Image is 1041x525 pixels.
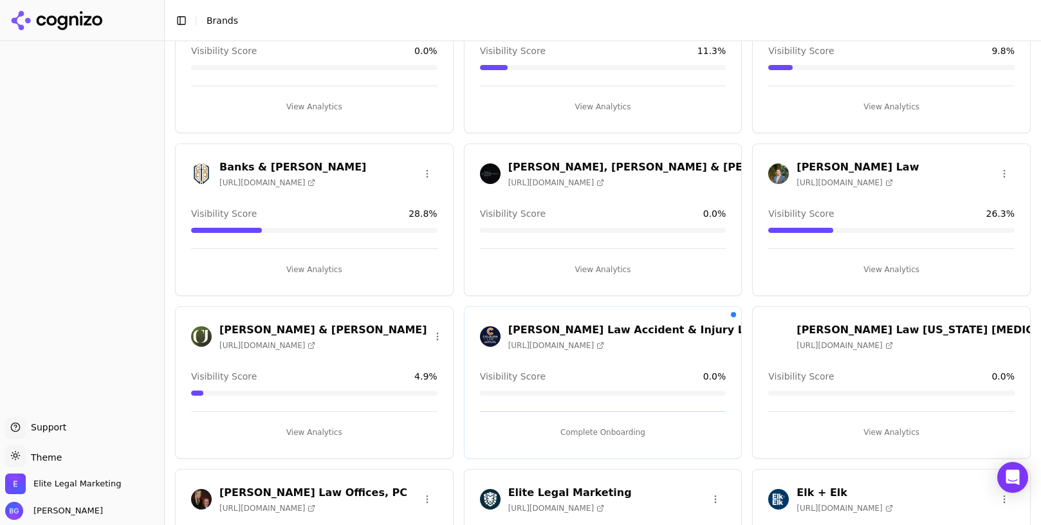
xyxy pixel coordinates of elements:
h3: [PERSON_NAME] & [PERSON_NAME] [219,322,427,338]
h3: [PERSON_NAME], [PERSON_NAME] & [PERSON_NAME] Law Office [508,160,883,175]
button: View Analytics [480,259,726,280]
span: Visibility Score [768,207,834,220]
span: [URL][DOMAIN_NAME] [508,340,604,351]
img: Bishop, Del Vecchio & Beeks Law Office [480,163,501,184]
span: Support [26,421,66,434]
span: [URL][DOMAIN_NAME] [219,503,315,513]
button: Open user button [5,502,103,520]
button: Open organization switcher [5,474,121,494]
img: Elk + Elk [768,489,789,510]
img: Colburn Law Washington Dog Bite [768,326,789,347]
span: Brands [207,15,238,26]
h3: Banks & [PERSON_NAME] [219,160,366,175]
span: [URL][DOMAIN_NAME] [797,178,892,188]
img: Elite Legal Marketing [5,474,26,494]
h3: [PERSON_NAME] Law Offices, PC [219,485,407,501]
button: View Analytics [768,97,1015,117]
span: Visibility Score [191,370,257,383]
img: Cohen & Jaffe [191,326,212,347]
span: 0.0 % [991,370,1015,383]
span: Visibility Score [480,370,546,383]
span: Visibility Score [480,44,546,57]
img: Crossman Law Offices, PC [191,489,212,510]
div: Open Intercom Messenger [997,462,1028,493]
span: [URL][DOMAIN_NAME] [219,178,315,188]
span: Visibility Score [191,44,257,57]
span: 28.8 % [409,207,437,220]
button: View Analytics [480,97,726,117]
h3: [PERSON_NAME] Law [797,160,919,175]
span: [URL][DOMAIN_NAME] [508,178,604,188]
nav: breadcrumb [207,14,238,27]
span: 0.0 % [414,44,438,57]
h3: Elk + Elk [797,485,892,501]
button: Complete Onboarding [480,422,726,443]
span: 0.0 % [703,370,726,383]
img: Colburn Law Accident & Injury Lawyers [480,326,501,347]
img: Cannon Law [768,163,789,184]
span: 11.3 % [697,44,726,57]
img: Brian Gomez [5,502,23,520]
h3: [PERSON_NAME] Law Accident & Injury Lawyers [508,322,786,338]
span: 0.0 % [703,207,726,220]
span: [URL][DOMAIN_NAME] [219,340,315,351]
span: Visibility Score [768,44,834,57]
button: View Analytics [191,259,438,280]
button: View Analytics [191,422,438,443]
span: [PERSON_NAME] [28,505,103,517]
span: [URL][DOMAIN_NAME] [797,503,892,513]
span: Visibility Score [480,207,546,220]
button: View Analytics [768,259,1015,280]
span: 9.8 % [991,44,1015,57]
img: Elite Legal Marketing [480,489,501,510]
span: Theme [26,452,62,463]
span: Visibility Score [191,207,257,220]
button: View Analytics [191,97,438,117]
span: Elite Legal Marketing [33,478,121,490]
img: Banks & Brower [191,163,212,184]
h3: Elite Legal Marketing [508,485,632,501]
span: Visibility Score [768,370,834,383]
span: 4.9 % [414,370,438,383]
span: 26.3 % [986,207,1015,220]
button: View Analytics [768,422,1015,443]
span: [URL][DOMAIN_NAME] [797,340,892,351]
span: [URL][DOMAIN_NAME] [508,503,604,513]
